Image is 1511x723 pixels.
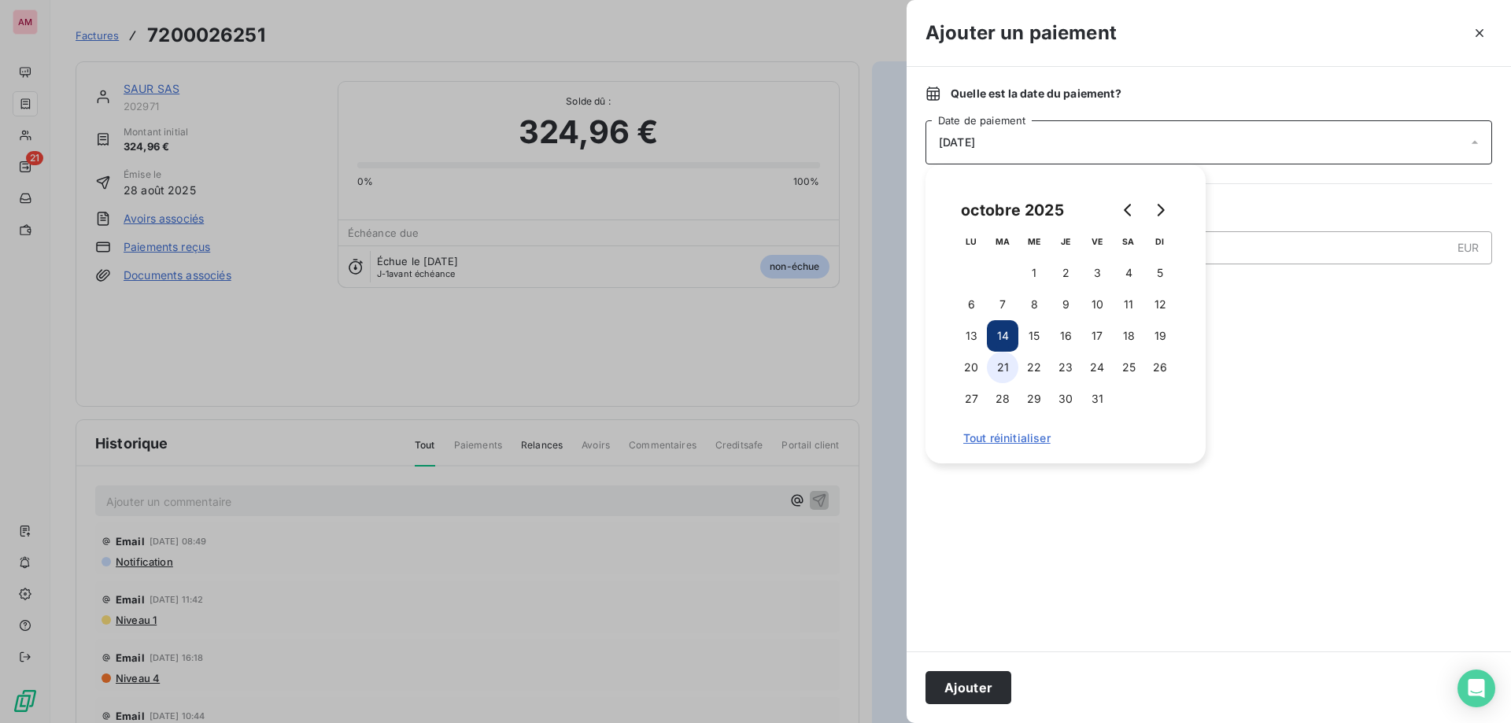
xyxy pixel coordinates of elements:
[1081,257,1113,289] button: 3
[1018,320,1050,352] button: 15
[955,197,1070,223] div: octobre 2025
[987,226,1018,257] th: mardi
[987,352,1018,383] button: 21
[925,277,1492,293] span: Nouveau solde dû :
[1018,257,1050,289] button: 1
[955,352,987,383] button: 20
[1144,289,1176,320] button: 12
[1081,289,1113,320] button: 10
[1018,383,1050,415] button: 29
[951,86,1121,101] span: Quelle est la date du paiement ?
[1113,289,1144,320] button: 11
[939,136,975,149] span: [DATE]
[955,320,987,352] button: 13
[987,320,1018,352] button: 14
[925,671,1011,704] button: Ajouter
[1144,352,1176,383] button: 26
[1050,352,1081,383] button: 23
[1144,257,1176,289] button: 5
[1081,352,1113,383] button: 24
[1144,194,1176,226] button: Go to next month
[1018,226,1050,257] th: mercredi
[1050,383,1081,415] button: 30
[963,432,1168,444] span: Tout réinitialiser
[1018,352,1050,383] button: 22
[1457,670,1495,707] div: Open Intercom Messenger
[1050,226,1081,257] th: jeudi
[1144,226,1176,257] th: dimanche
[1113,257,1144,289] button: 4
[1081,226,1113,257] th: vendredi
[955,226,987,257] th: lundi
[1050,257,1081,289] button: 2
[1113,320,1144,352] button: 18
[1144,320,1176,352] button: 19
[1018,289,1050,320] button: 8
[1081,383,1113,415] button: 31
[987,289,1018,320] button: 7
[925,19,1117,47] h3: Ajouter un paiement
[987,383,1018,415] button: 28
[955,383,987,415] button: 27
[1081,320,1113,352] button: 17
[1113,352,1144,383] button: 25
[955,289,987,320] button: 6
[1113,226,1144,257] th: samedi
[1113,194,1144,226] button: Go to previous month
[1050,320,1081,352] button: 16
[1050,289,1081,320] button: 9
